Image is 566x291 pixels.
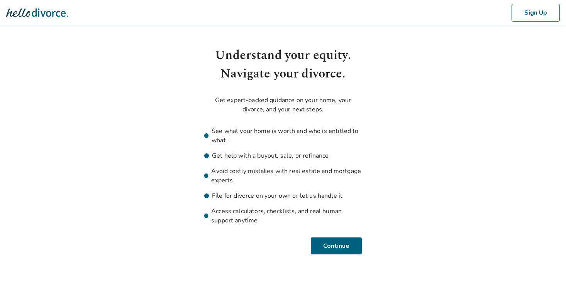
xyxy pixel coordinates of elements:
[6,5,68,20] img: Hello Divorce Logo
[204,126,362,145] li: See what your home is worth and who is entitled to what
[204,96,362,114] p: Get expert-backed guidance on your home, your divorce, and your next steps.
[204,151,362,160] li: Get help with a buyout, sale, or refinance
[512,4,560,22] button: Sign Up
[204,167,362,185] li: Avoid costly mistakes with real estate and mortgage experts
[312,237,362,254] button: Continue
[204,207,362,225] li: Access calculators, checklists, and real human support anytime
[204,46,362,83] h1: Understand your equity. Navigate your divorce.
[204,191,362,200] li: File for divorce on your own or let us handle it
